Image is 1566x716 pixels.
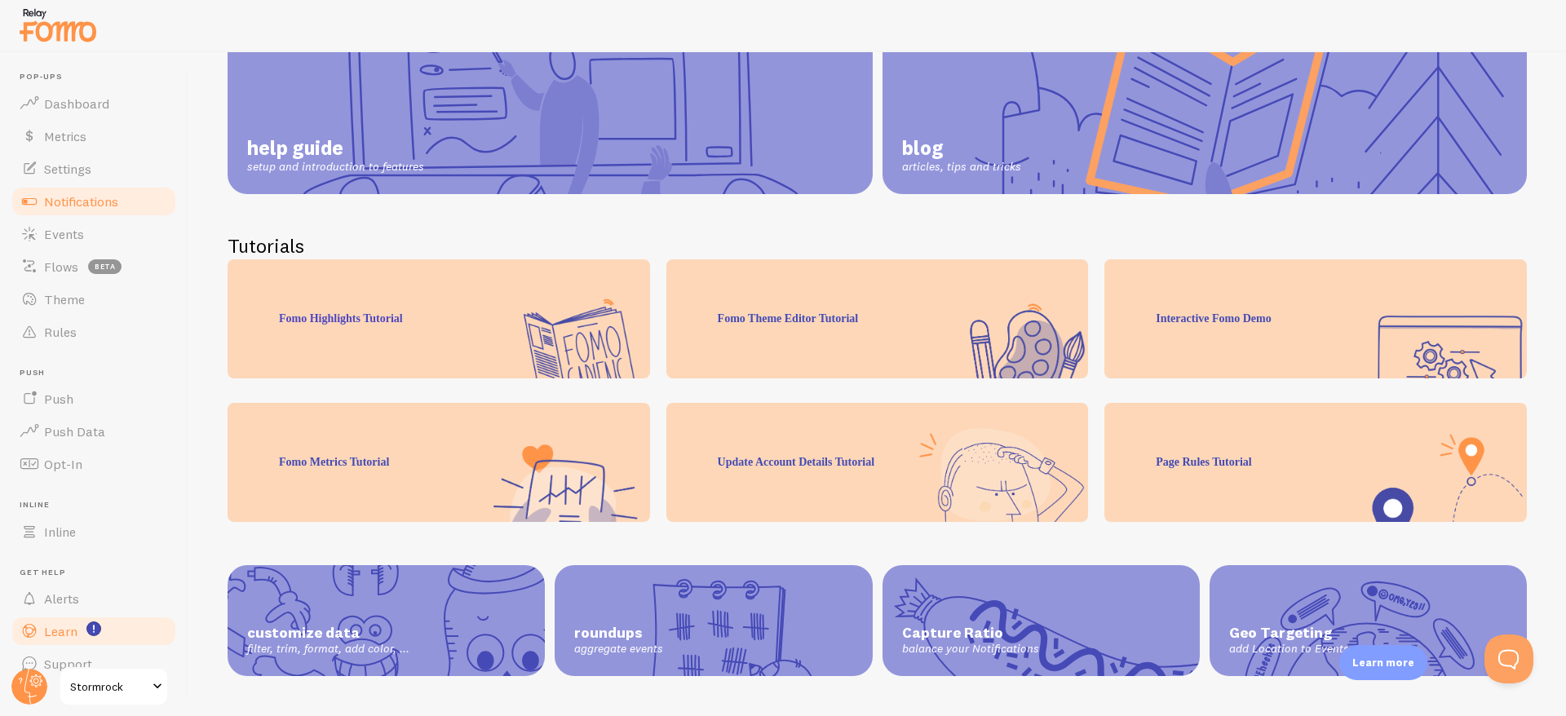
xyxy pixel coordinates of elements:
[10,615,178,647] a: Learn
[1104,403,1527,522] div: Page Rules Tutorial
[10,415,178,448] a: Push Data
[44,226,84,242] span: Events
[574,642,852,656] span: aggregate events
[44,423,105,440] span: Push Data
[10,448,178,480] a: Opt-In
[902,624,1180,643] span: Capture Ratio
[44,656,92,672] span: Support
[44,128,86,144] span: Metrics
[902,135,1021,160] span: blog
[20,568,178,578] span: Get Help
[44,193,118,210] span: Notifications
[44,259,78,275] span: Flows
[44,324,77,340] span: Rules
[10,120,178,152] a: Metrics
[44,456,82,472] span: Opt-In
[59,667,169,706] a: Stormrock
[20,72,178,82] span: Pop-ups
[44,95,109,112] span: Dashboard
[10,185,178,218] a: Notifications
[666,403,1089,522] div: Update Account Details Tutorial
[20,500,178,510] span: Inline
[228,259,650,378] div: Fomo Highlights Tutorial
[247,624,525,643] span: customize data
[666,259,1089,378] div: Fomo Theme Editor Tutorial
[20,368,178,378] span: Push
[574,624,852,643] span: roundups
[1229,624,1507,643] span: Geo Targeting
[228,403,650,522] div: Fomo Metrics Tutorial
[10,515,178,548] a: Inline
[70,677,148,696] span: Stormrock
[247,642,525,656] span: filter, trim, format, add color, ...
[247,135,424,160] span: help guide
[88,259,122,274] span: beta
[902,642,1180,656] span: balance your Notifications
[44,291,85,307] span: Theme
[247,160,424,175] span: setup and introduction to features
[86,621,101,636] svg: <p>Watch New Feature Tutorials!</p>
[10,250,178,283] a: Flows beta
[44,161,91,177] span: Settings
[44,623,77,639] span: Learn
[10,647,178,680] a: Support
[44,590,79,607] span: Alerts
[1352,655,1414,670] p: Learn more
[10,283,178,316] a: Theme
[883,18,1528,194] a: blog articles, tips and tricks
[10,87,178,120] a: Dashboard
[1229,642,1507,656] span: add Location to Events
[1339,645,1427,680] div: Learn more
[10,582,178,615] a: Alerts
[10,218,178,250] a: Events
[10,382,178,415] a: Push
[1484,634,1533,683] iframe: Help Scout Beacon - Open
[17,4,99,46] img: fomo-relay-logo-orange.svg
[228,233,1527,259] h2: Tutorials
[10,152,178,185] a: Settings
[10,316,178,348] a: Rules
[902,160,1021,175] span: articles, tips and tricks
[44,391,73,407] span: Push
[228,18,873,194] a: help guide setup and introduction to features
[44,524,76,540] span: Inline
[1104,259,1527,378] div: Interactive Fomo Demo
